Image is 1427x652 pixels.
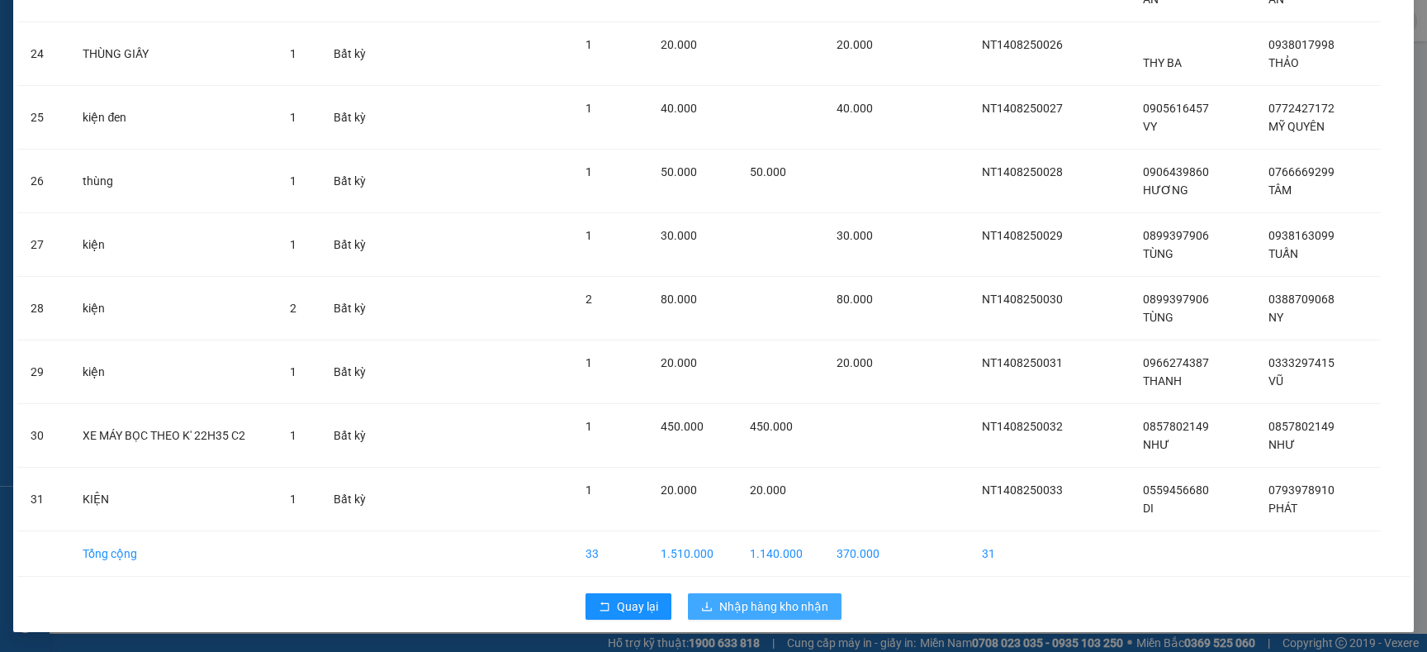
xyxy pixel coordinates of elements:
span: Nhập hàng kho nhận [719,597,828,616]
span: TÂM [1268,183,1292,197]
td: THÙNG GIẤY [69,22,277,86]
td: 27 [17,213,69,277]
span: 50.000 [750,165,786,178]
span: NT1408250031 [982,356,1063,369]
span: 0333297415 [1268,356,1335,369]
button: downloadNhập hàng kho nhận [688,593,842,620]
td: 24 [17,22,69,86]
span: 0899397906 [1143,229,1209,242]
span: NT1408250027 [982,102,1063,115]
span: 2 [585,293,592,306]
span: 0899397906 [1143,293,1209,306]
td: 31 [969,531,1130,577]
span: 40.000 [661,102,697,115]
span: 1 [290,47,296,60]
span: 20.000 [661,356,697,369]
span: 1 [585,229,592,242]
td: Bất kỳ [320,468,385,531]
span: 1 [585,102,592,115]
span: MỸ QUYÊN [1268,120,1325,133]
span: 1 [585,38,592,51]
span: 0772427172 [1268,102,1335,115]
span: HƯƠNG [1143,183,1188,197]
td: Bất kỳ [320,277,385,340]
span: 1 [585,356,592,369]
span: 450.000 [750,420,793,433]
td: 30 [17,404,69,468]
span: 1 [290,111,296,124]
span: Quay lại [617,597,658,616]
span: THANH [1143,374,1182,388]
td: Tổng cộng [69,531,277,577]
span: 0857802149 [1143,420,1209,433]
span: 80.000 [837,293,873,306]
span: 0793978910 [1268,483,1335,497]
td: kiện đen [69,86,277,150]
td: 33 [572,531,647,577]
td: 370.000 [823,531,899,577]
td: thùng [69,150,277,213]
span: NHƯ [1268,438,1295,451]
td: Bất kỳ [320,213,385,277]
td: 26 [17,150,69,213]
td: kiện [69,213,277,277]
span: 1 [585,483,592,497]
td: 31 [17,468,69,531]
span: 20.000 [837,356,873,369]
span: 20.000 [661,483,697,497]
span: 1 [290,493,296,506]
td: 1.510.000 [647,531,737,577]
span: 30.000 [837,229,873,242]
span: 0766669299 [1268,165,1335,178]
span: NT1408250029 [982,229,1063,242]
span: THẢO [1268,56,1299,69]
td: 29 [17,340,69,404]
span: NT1408250033 [982,483,1063,497]
span: rollback [599,601,610,614]
td: Bất kỳ [320,86,385,150]
span: 1 [290,429,296,442]
span: 50.000 [661,165,697,178]
td: kiện [69,277,277,340]
span: NT1408250028 [982,165,1063,178]
span: 20.000 [750,483,786,497]
span: DI [1143,502,1154,515]
span: 1 [585,165,592,178]
td: XE MÁY BỌC THEO K' 22H35 C2 [69,404,277,468]
span: 30.000 [661,229,697,242]
span: TÙNG [1143,247,1173,260]
span: 0559456680 [1143,483,1209,497]
td: kiện [69,340,277,404]
span: PHÁT [1268,502,1297,515]
span: download [701,601,713,614]
span: NHƯ [1143,438,1169,451]
button: rollbackQuay lại [585,593,671,620]
span: 0388709068 [1268,293,1335,306]
span: 1 [290,238,296,251]
span: NT1408250032 [982,420,1063,433]
td: KIỆN [69,468,277,531]
td: Bất kỳ [320,150,385,213]
td: 25 [17,86,69,150]
span: 40.000 [837,102,873,115]
span: TÙNG [1143,311,1173,324]
span: THY BA [1143,56,1182,69]
span: 20.000 [661,38,697,51]
span: 2 [290,302,296,315]
span: 80.000 [661,293,697,306]
td: Bất kỳ [320,22,385,86]
span: 0857802149 [1268,420,1335,433]
span: 450.000 [661,420,704,433]
span: 20.000 [837,38,873,51]
span: 1 [585,420,592,433]
span: 1 [290,365,296,378]
span: 0966274387 [1143,356,1209,369]
td: Bất kỳ [320,340,385,404]
span: NT1408250026 [982,38,1063,51]
span: 0906439860 [1143,165,1209,178]
td: 28 [17,277,69,340]
span: TUẤN [1268,247,1298,260]
span: NY [1268,311,1283,324]
span: 1 [290,174,296,188]
span: 0905616457 [1143,102,1209,115]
